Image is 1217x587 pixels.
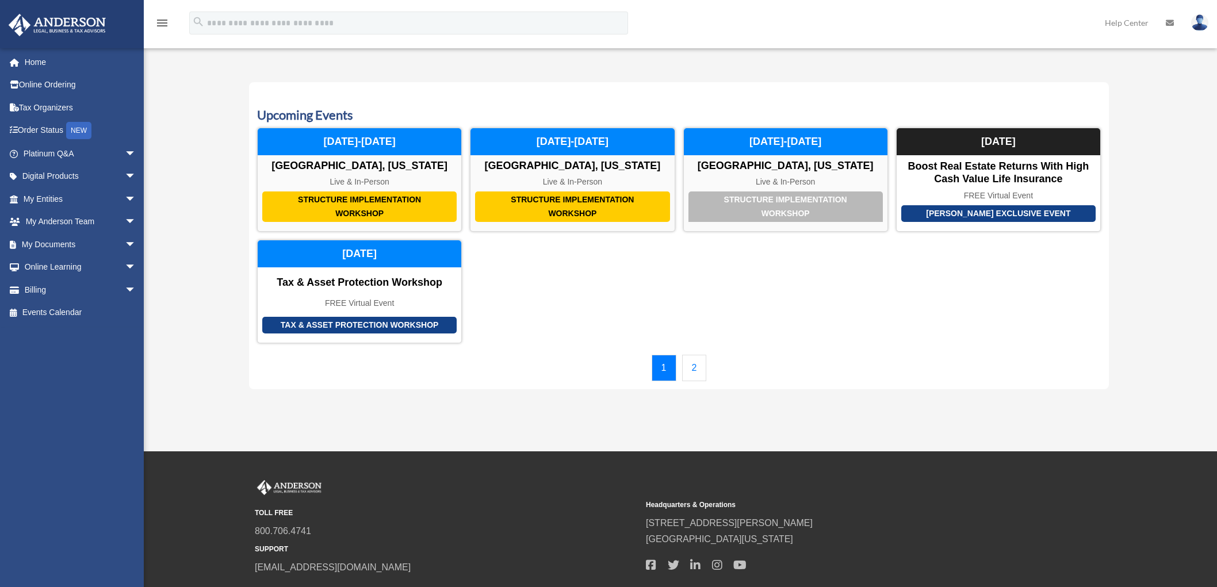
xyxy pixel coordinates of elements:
a: My Entitiesarrow_drop_down [8,187,154,210]
div: Structure Implementation Workshop [688,191,883,222]
a: Structure Implementation Workshop [GEOGRAPHIC_DATA], [US_STATE] Live & In-Person [DATE]-[DATE] [257,128,462,232]
a: Online Learningarrow_drop_down [8,256,154,279]
span: arrow_drop_down [125,165,148,189]
small: Headquarters & Operations [646,499,1029,511]
div: Live & In-Person [470,177,674,187]
a: My Anderson Teamarrow_drop_down [8,210,154,233]
div: FREE Virtual Event [258,298,461,308]
a: Tax Organizers [8,96,154,119]
a: 2 [682,355,707,381]
a: [EMAIL_ADDRESS][DOMAIN_NAME] [255,562,411,572]
div: [PERSON_NAME] Exclusive Event [901,205,1096,222]
img: User Pic [1191,14,1208,31]
div: [DATE]-[DATE] [258,128,461,156]
div: FREE Virtual Event [897,191,1100,201]
span: arrow_drop_down [125,142,148,166]
a: Events Calendar [8,301,148,324]
small: TOLL FREE [255,507,638,519]
a: Digital Productsarrow_drop_down [8,165,154,188]
a: My Documentsarrow_drop_down [8,233,154,256]
a: Home [8,51,154,74]
a: Structure Implementation Workshop [GEOGRAPHIC_DATA], [US_STATE] Live & In-Person [DATE]-[DATE] [683,128,888,232]
span: arrow_drop_down [125,278,148,302]
small: SUPPORT [255,543,638,555]
div: [DATE] [258,240,461,268]
div: Boost Real Estate Returns with High Cash Value Life Insurance [897,160,1100,185]
a: Billingarrow_drop_down [8,278,154,301]
span: arrow_drop_down [125,256,148,279]
a: [STREET_ADDRESS][PERSON_NAME] [646,518,813,528]
span: arrow_drop_down [125,233,148,256]
a: [GEOGRAPHIC_DATA][US_STATE] [646,534,793,544]
h3: Upcoming Events [257,106,1101,124]
a: Order StatusNEW [8,119,154,143]
div: [GEOGRAPHIC_DATA], [US_STATE] [684,160,887,172]
div: Tax & Asset Protection Workshop [258,277,461,289]
i: menu [155,16,169,30]
a: menu [155,20,169,30]
span: arrow_drop_down [125,210,148,234]
a: Online Ordering [8,74,154,97]
div: NEW [66,122,91,139]
div: [DATE]-[DATE] [470,128,674,156]
div: [DATE] [897,128,1100,156]
a: 800.706.4741 [255,526,311,536]
i: search [192,16,205,28]
div: Structure Implementation Workshop [262,191,457,222]
img: Anderson Advisors Platinum Portal [255,480,324,495]
div: [DATE]-[DATE] [684,128,887,156]
div: Tax & Asset Protection Workshop [262,317,457,333]
a: Structure Implementation Workshop [GEOGRAPHIC_DATA], [US_STATE] Live & In-Person [DATE]-[DATE] [470,128,675,232]
a: 1 [652,355,676,381]
div: [GEOGRAPHIC_DATA], [US_STATE] [470,160,674,172]
img: Anderson Advisors Platinum Portal [5,14,109,36]
div: Live & In-Person [684,177,887,187]
div: Live & In-Person [258,177,461,187]
span: arrow_drop_down [125,187,148,211]
div: Structure Implementation Workshop [475,191,669,222]
a: Tax & Asset Protection Workshop Tax & Asset Protection Workshop FREE Virtual Event [DATE] [257,240,462,343]
a: [PERSON_NAME] Exclusive Event Boost Real Estate Returns with High Cash Value Life Insurance FREE ... [896,128,1101,232]
div: [GEOGRAPHIC_DATA], [US_STATE] [258,160,461,172]
a: Platinum Q&Aarrow_drop_down [8,142,154,165]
